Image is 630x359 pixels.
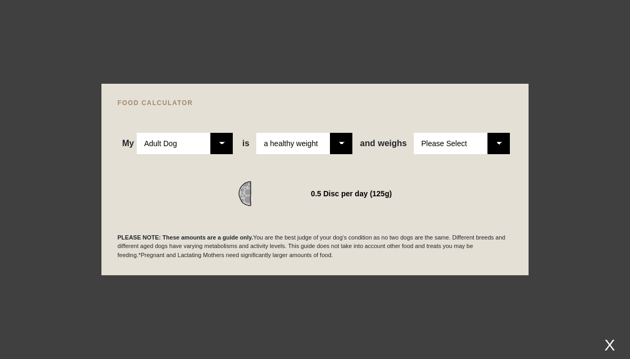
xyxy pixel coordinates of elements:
[600,336,619,354] div: X
[360,139,407,148] span: weighs
[122,139,134,148] span: My
[117,234,253,241] b: PLEASE NOTE: These amounts are a guide only.
[242,139,249,148] span: is
[311,186,392,201] div: 0.5 Disc per day (125g)
[117,100,513,106] h4: FOOD CALCULATOR
[360,139,377,148] span: and
[117,233,513,260] p: You are the best judge of your dog's condition as no two dogs are the same. Different breeds and ...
